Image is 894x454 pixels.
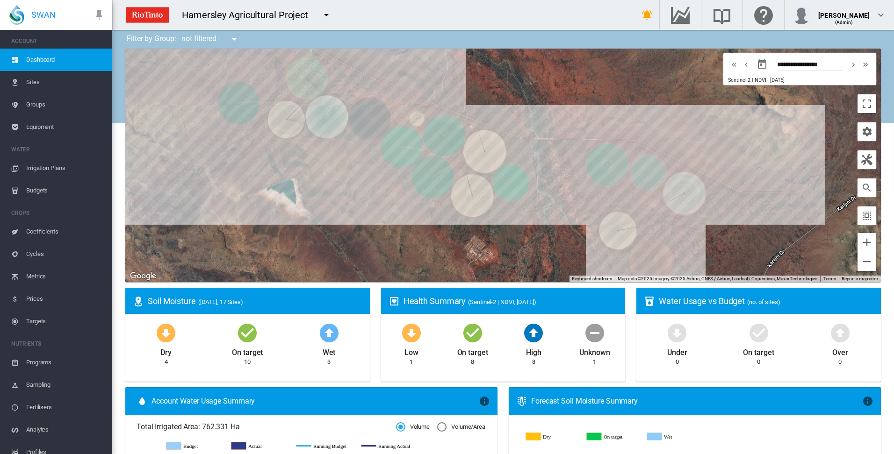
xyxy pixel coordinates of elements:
[740,59,752,70] button: icon-chevron-left
[747,298,780,305] span: (no. of sites)
[848,59,858,70] md-icon: icon-chevron-right
[584,321,606,344] md-icon: icon-minus-circle
[389,296,400,307] md-icon: icon-heart-box-outline
[318,321,340,344] md-icon: icon-arrow-up-bold-circle
[160,344,172,358] div: Dry
[860,59,871,70] md-icon: icon-chevron-double-right
[572,276,612,282] button: Keyboard shortcuts
[225,30,244,49] button: icon-menu-down
[741,59,751,70] md-icon: icon-chevron-left
[404,295,618,307] div: Health Summary
[644,296,655,307] md-icon: icon-cup-water
[327,358,331,366] div: 3
[748,321,770,344] md-icon: icon-checkbox-marked-circle
[859,59,872,70] button: icon-chevron-double-right
[26,396,105,419] span: Fertilisers
[128,270,159,282] a: Open this area in Google Maps (opens a new window)
[232,344,263,358] div: On target
[875,9,887,21] md-icon: icon-chevron-down
[711,9,733,21] md-icon: Search the knowledge base
[676,358,679,366] div: 0
[122,3,173,27] img: ZPXdBAAAAAElFTkSuQmCC
[26,93,105,116] span: Groups
[26,220,105,243] span: Coefficients
[26,351,105,374] span: Programs
[618,276,817,281] span: Map data ©2025 Imagery ©2025 Airbus, CNES / Airbus, Landsat / Copernicus, Maxar Technologies
[26,179,105,202] span: Budgets
[728,59,740,70] button: icon-chevron-double-left
[229,34,240,45] md-icon: icon-menu-down
[400,321,423,344] md-icon: icon-arrow-down-bold-circle
[792,6,811,24] img: profile.jpg
[26,419,105,441] span: Analytes
[858,122,876,141] button: icon-cog
[26,288,105,310] span: Prices
[165,358,168,366] div: 4
[457,344,488,358] div: On target
[832,344,848,358] div: Over
[847,59,859,70] button: icon-chevron-right
[26,49,105,71] span: Dashboard
[94,9,105,21] md-icon: icon-pin
[861,210,872,221] md-icon: icon-select-all
[244,358,251,366] div: 10
[838,358,842,366] div: 0
[729,59,739,70] md-icon: icon-chevron-double-left
[667,344,687,358] div: Under
[842,276,878,281] a: Report a map error
[26,116,105,138] span: Equipment
[526,433,579,441] g: Dry
[858,233,876,252] button: Zoom in
[862,396,873,407] md-icon: icon-information
[479,396,490,407] md-icon: icon-information
[532,358,535,366] div: 8
[231,442,287,450] g: Actual
[11,336,105,351] span: NUTRIENTS
[579,344,610,358] div: Unknown
[321,9,332,21] md-icon: icon-menu-down
[11,34,105,49] span: ACCOUNT
[120,30,246,49] div: Filter by Group: - not filtered -
[669,9,692,21] md-icon: Go to the Data Hub
[526,344,541,358] div: High
[753,55,771,74] button: md-calendar
[26,157,105,179] span: Irrigation Plans
[516,396,527,407] md-icon: icon-thermometer-lines
[198,298,243,305] span: ([DATE], 17 Sites)
[26,243,105,265] span: Cycles
[296,442,352,450] g: Running Budget
[182,8,317,21] div: Hamersley Agricultural Project
[151,396,479,406] span: Account Water Usage Summary
[858,178,876,197] button: icon-magnify
[638,6,656,24] button: icon-bell-ring
[757,358,760,366] div: 0
[437,423,485,432] md-radio-button: Volume/Area
[835,20,853,25] span: (Admin)
[468,298,536,305] span: (Sentinel-2 | NDVI, [DATE])
[323,344,336,358] div: Wet
[861,126,872,137] md-icon: icon-cog
[823,276,836,281] a: Terms
[659,295,873,307] div: Water Usage vs Budget
[26,265,105,288] span: Metrics
[128,270,159,282] img: Google
[858,252,876,271] button: Zoom out
[26,71,105,93] span: Sites
[829,321,851,344] md-icon: icon-arrow-up-bold-circle
[593,358,596,366] div: 1
[818,7,870,16] div: [PERSON_NAME]
[861,182,872,193] md-icon: icon-magnify
[858,206,876,225] button: icon-select-all
[26,374,105,396] span: Sampling
[236,321,259,344] md-icon: icon-checkbox-marked-circle
[166,442,222,450] g: Budget
[471,358,474,366] div: 8
[752,9,775,21] md-icon: Click here for help
[137,422,396,432] span: Total Irrigated Area: 762.331 Ha
[361,442,417,450] g: Running Actual
[396,423,430,432] md-radio-button: Volume
[155,321,177,344] md-icon: icon-arrow-down-bold-circle
[647,433,700,441] g: Wet
[767,77,784,83] span: | [DATE]
[148,295,362,307] div: Soil Moisture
